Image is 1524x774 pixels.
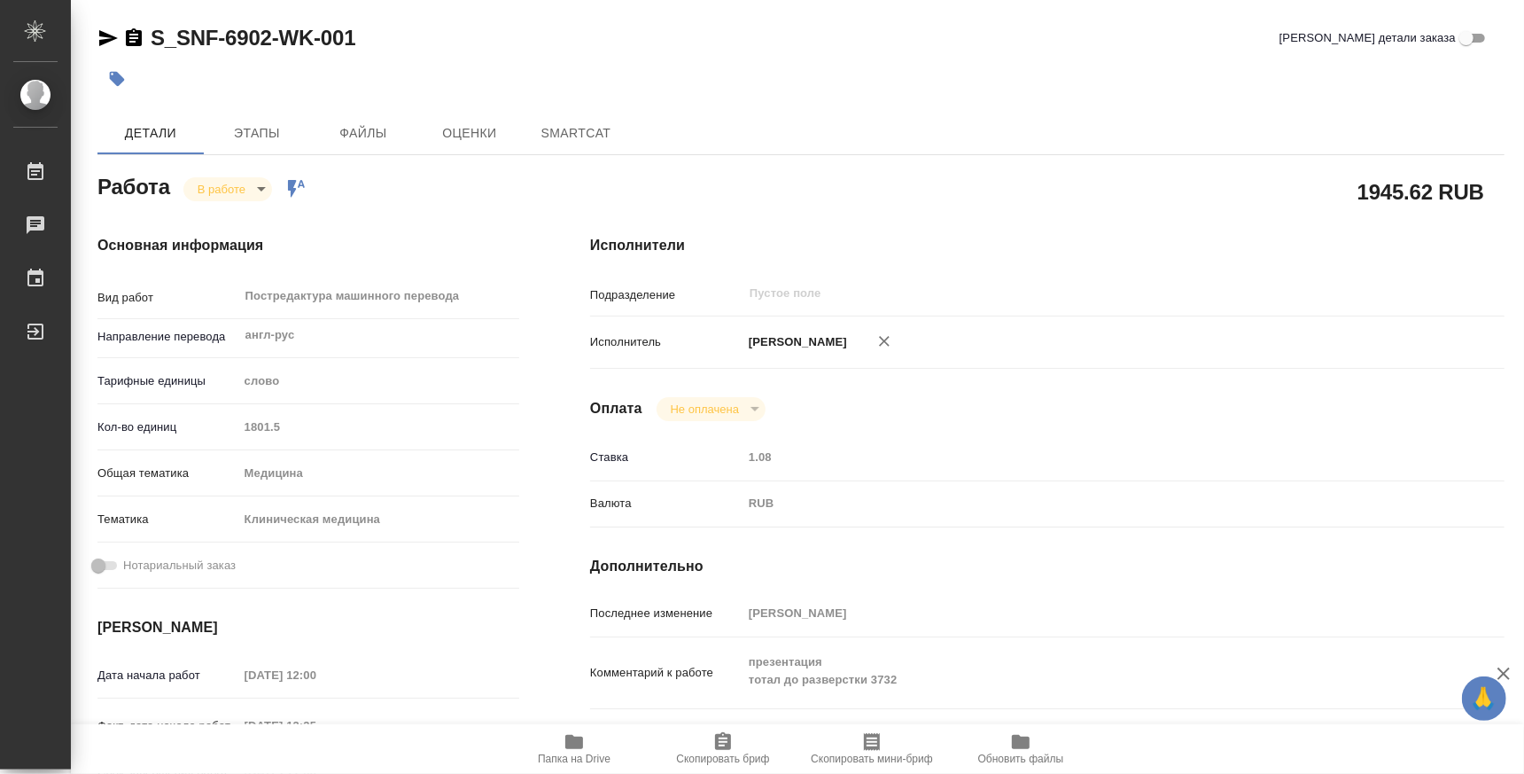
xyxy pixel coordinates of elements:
[238,366,519,396] div: слово
[590,495,743,512] p: Валюта
[665,402,744,417] button: Не оплачена
[238,713,393,739] input: Пустое поле
[743,600,1428,626] input: Пустое поле
[97,372,238,390] p: Тарифные единицы
[183,177,272,201] div: В работе
[1357,176,1484,207] h2: 1945.62 RUB
[743,647,1428,695] textarea: презентация тотал до разверстки 3732
[500,724,649,774] button: Папка на Drive
[743,489,1428,519] div: RUB
[590,556,1505,577] h4: Дополнительно
[590,333,743,351] p: Исполнитель
[97,169,170,201] h2: Работа
[97,617,519,638] h4: [PERSON_NAME]
[743,333,847,351] p: [PERSON_NAME]
[590,664,743,682] p: Комментарий к работе
[97,717,238,735] p: Факт. дата начала работ
[657,397,766,421] div: В работе
[97,667,238,684] p: Дата начала работ
[590,286,743,304] p: Подразделение
[1469,680,1499,717] span: 🙏
[743,444,1428,470] input: Пустое поле
[946,724,1095,774] button: Обновить файлы
[97,511,238,528] p: Тематика
[533,122,618,145] span: SmartCat
[590,449,743,466] p: Ставка
[865,322,904,361] button: Удалить исполнителя
[649,724,797,774] button: Скопировать бриф
[151,26,355,50] a: S_SNF-6902-WK-001
[978,753,1064,765] span: Обновить файлы
[590,235,1505,256] h4: Исполнители
[97,235,519,256] h4: Основная информация
[238,458,519,489] div: Медицина
[321,122,406,145] span: Файлы
[97,328,238,346] p: Направление перевода
[748,283,1387,304] input: Пустое поле
[811,753,932,765] span: Скопировать мини-бриф
[797,724,946,774] button: Скопировать мини-бриф
[192,182,251,197] button: В работе
[97,27,119,49] button: Скопировать ссылку для ЯМессенджера
[676,753,769,765] span: Скопировать бриф
[743,719,1428,749] textarea: /Clients/Sanofi/Orders/S_SNF-6902/Translated/S_SNF-6902-WK-001
[108,122,193,145] span: Детали
[1279,29,1456,47] span: [PERSON_NAME] детали заказа
[590,398,642,419] h4: Оплата
[97,465,238,482] p: Общая тематика
[123,27,144,49] button: Скопировать ссылку
[538,753,610,765] span: Папка на Drive
[123,557,236,575] span: Нотариальный заказ
[1462,676,1506,721] button: 🙏
[97,418,238,436] p: Кол-во единиц
[97,289,238,307] p: Вид работ
[238,662,393,688] input: Пустое поле
[590,605,743,622] p: Последнее изменение
[97,59,136,98] button: Добавить тэг
[427,122,512,145] span: Оценки
[214,122,299,145] span: Этапы
[238,504,519,535] div: Клиническая медицина
[238,414,519,440] input: Пустое поле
